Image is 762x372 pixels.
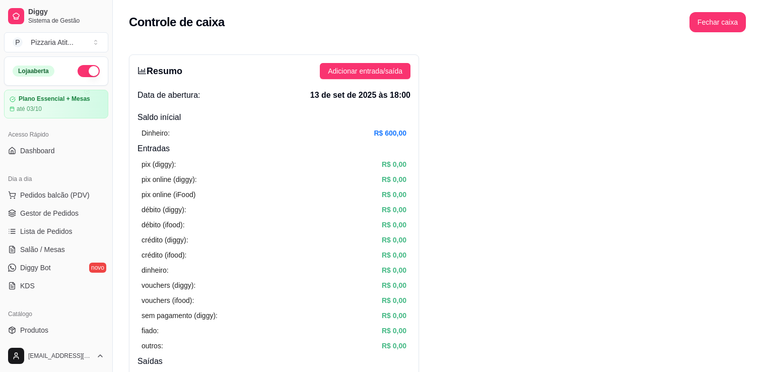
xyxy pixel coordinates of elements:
[382,325,406,336] article: R$ 0,00
[142,250,186,261] article: crédito (ifood):
[4,223,108,239] a: Lista de Pedidos
[142,174,197,185] article: pix online (diggy):
[142,189,195,200] article: pix online (iFood)
[137,355,410,367] h4: Saídas
[28,8,104,17] span: Diggy
[31,37,74,47] div: Pizzaria Atit ...
[4,187,108,203] button: Pedidos balcão (PDV)
[320,63,410,79] button: Adicionar entrada/saída
[310,89,410,101] span: 13 de set de 2025 às 18:00
[20,226,73,236] span: Lista de Pedidos
[137,143,410,155] h4: Entradas
[20,146,55,156] span: Dashboard
[4,241,108,258] a: Salão / Mesas
[382,174,406,185] article: R$ 0,00
[142,234,188,245] article: crédito (diggy):
[17,105,42,113] article: até 03/10
[382,159,406,170] article: R$ 0,00
[382,340,406,351] article: R$ 0,00
[4,205,108,221] a: Gestor de Pedidos
[20,263,51,273] span: Diggy Bot
[328,66,402,77] span: Adicionar entrada/saída
[137,66,147,75] span: bar-chart
[4,90,108,118] a: Plano Essencial + Mesasaté 03/10
[20,325,48,335] span: Produtos
[137,111,410,123] h4: Saldo inícial
[4,32,108,52] button: Select a team
[4,4,108,28] a: DiggySistema de Gestão
[142,280,195,291] article: vouchers (diggy):
[142,295,194,306] article: vouchers (ifood):
[382,310,406,321] article: R$ 0,00
[4,127,108,143] div: Acesso Rápido
[142,310,218,321] article: sem pagamento (diggy):
[382,189,406,200] article: R$ 0,00
[142,340,163,351] article: outros:
[4,171,108,187] div: Dia a dia
[4,344,108,368] button: [EMAIL_ADDRESS][DOMAIN_NAME]
[382,295,406,306] article: R$ 0,00
[142,325,159,336] article: fiado:
[28,17,104,25] span: Sistema de Gestão
[20,244,65,255] span: Salão / Mesas
[4,143,108,159] a: Dashboard
[20,190,90,200] span: Pedidos balcão (PDV)
[382,265,406,276] article: R$ 0,00
[4,278,108,294] a: KDS
[382,234,406,245] article: R$ 0,00
[689,12,746,32] button: Fechar caixa
[4,306,108,322] div: Catálogo
[20,281,35,291] span: KDS
[13,37,23,47] span: P
[382,250,406,261] article: R$ 0,00
[28,352,92,360] span: [EMAIL_ADDRESS][DOMAIN_NAME]
[4,260,108,276] a: Diggy Botnovo
[382,219,406,230] article: R$ 0,00
[20,208,79,218] span: Gestor de Pedidos
[129,14,225,30] h2: Controle de caixa
[142,128,170,139] article: Dinheiro:
[13,66,54,77] div: Loja aberta
[142,159,176,170] article: pix (diggy):
[382,204,406,215] article: R$ 0,00
[142,204,186,215] article: débito (diggy):
[137,89,200,101] span: Data de abertura:
[19,95,90,103] article: Plano Essencial + Mesas
[78,65,100,77] button: Alterar Status
[374,128,406,139] article: R$ 600,00
[4,322,108,338] a: Produtos
[142,219,185,230] article: débito (ifood):
[137,64,182,78] h3: Resumo
[382,280,406,291] article: R$ 0,00
[142,265,169,276] article: dinheiro:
